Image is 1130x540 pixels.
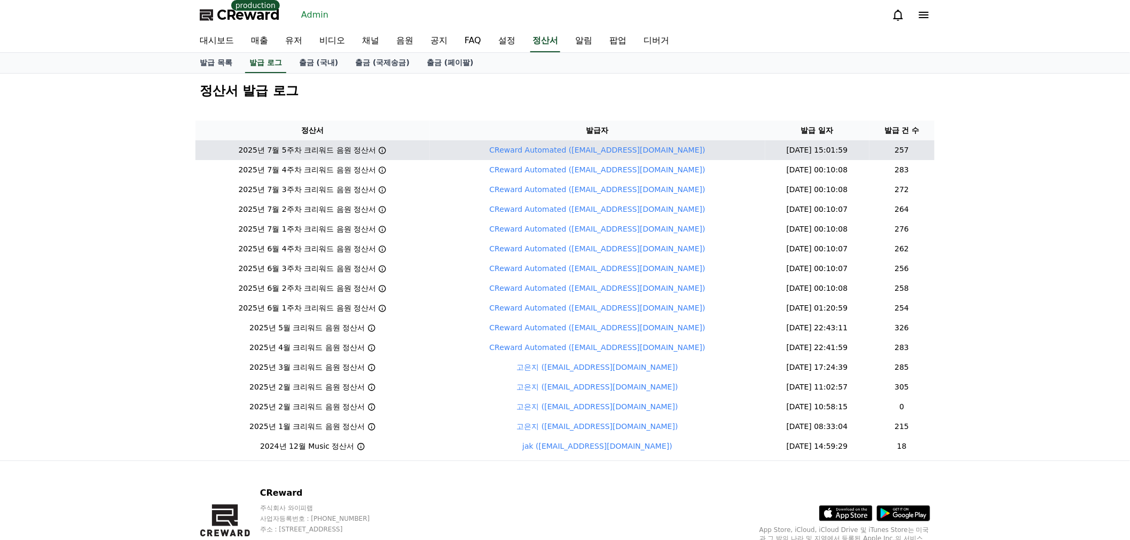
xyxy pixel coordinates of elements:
[869,358,935,377] td: 285
[249,322,365,333] p: 2025년 5월 크리워드 음원 정산서
[765,298,869,318] td: [DATE] 01:20:59
[490,244,705,253] a: CReward Automated ([EMAIL_ADDRESS][DOMAIN_NAME])
[260,504,448,512] p: 주식회사 와이피랩
[869,279,935,298] td: 258
[765,377,869,397] td: [DATE] 11:02:57
[490,146,705,154] a: CReward Automated ([EMAIL_ADDRESS][DOMAIN_NAME])
[490,225,705,233] a: CReward Automated ([EMAIL_ADDRESS][DOMAIN_NAME])
[635,30,678,52] a: 디버거
[242,30,277,52] a: 매출
[869,318,935,338] td: 326
[260,514,448,523] p: 사업자등록번호 : [PHONE_NUMBER]
[517,422,678,431] a: 고은지 ([EMAIL_ADDRESS][DOMAIN_NAME])
[765,121,869,140] th: 발급 일자
[869,259,935,279] td: 256
[245,53,286,73] a: 발급 로그
[249,362,365,373] p: 2025년 3월 크리워드 음원 정산서
[239,224,376,235] p: 2025년 7월 1주차 크리워드 음원 정산서
[765,318,869,338] td: [DATE] 22:43:11
[260,487,448,499] p: CReward
[869,180,935,200] td: 272
[765,436,869,456] td: [DATE] 14:59:29
[869,140,935,160] td: 257
[490,284,705,292] a: CReward Automated ([EMAIL_ADDRESS][DOMAIN_NAME])
[249,342,365,353] p: 2025년 4월 크리워드 음원 정산서
[217,6,280,23] span: CReward
[490,165,705,174] a: CReward Automated ([EMAIL_ADDRESS][DOMAIN_NAME])
[239,145,376,156] p: 2025년 7월 5주차 크리워드 음원 정산서
[869,239,935,259] td: 262
[490,304,705,312] a: CReward Automated ([EMAIL_ADDRESS][DOMAIN_NAME])
[517,402,678,411] a: 고은지 ([EMAIL_ADDRESS][DOMAIN_NAME])
[765,140,869,160] td: [DATE] 15:01:59
[89,355,120,363] span: Messages
[765,417,869,436] td: [DATE] 08:33:04
[249,421,365,432] p: 2025년 1월 크리워드 음원 정산서
[200,82,930,99] h2: 정산서 발급 로그
[765,279,869,298] td: [DATE] 00:10:08
[347,53,418,73] a: 출금 (국제송금)
[765,160,869,180] td: [DATE] 00:10:08
[191,53,241,73] a: 발급 목록
[27,354,46,363] span: Home
[869,436,935,456] td: 18
[249,401,365,412] p: 2025년 2월 크리워드 음원 정산서
[260,441,355,452] p: 2024년 12월 Music 정산서
[530,30,560,52] a: 정산서
[490,343,705,352] a: CReward Automated ([EMAIL_ADDRESS][DOMAIN_NAME])
[765,219,869,239] td: [DATE] 00:10:08
[869,298,935,318] td: 254
[490,185,705,194] a: CReward Automated ([EMAIL_ADDRESS][DOMAIN_NAME])
[260,525,448,534] p: 주소 : [STREET_ADDRESS]
[490,323,705,332] a: CReward Automated ([EMAIL_ADDRESS][DOMAIN_NAME])
[490,264,705,273] a: CReward Automated ([EMAIL_ADDRESS][DOMAIN_NAME])
[138,338,205,365] a: Settings
[869,377,935,397] td: 305
[490,30,524,52] a: 설정
[239,243,376,255] p: 2025년 6월 4주차 크리워드 음원 정산서
[239,184,376,195] p: 2025년 7월 3주차 크리워드 음원 정산서
[765,338,869,358] td: [DATE] 22:41:59
[388,30,422,52] a: 음원
[517,363,678,371] a: 고은지 ([EMAIL_ADDRESS][DOMAIN_NAME])
[249,382,365,393] p: 2025년 2월 크리워드 음원 정산서
[869,417,935,436] td: 215
[869,121,935,140] th: 발급 건 수
[456,30,490,52] a: FAQ
[765,259,869,279] td: [DATE] 00:10:07
[200,6,280,23] a: CReward
[869,200,935,219] td: 264
[158,354,184,363] span: Settings
[239,283,376,294] p: 2025년 6월 2주차 크리워드 음원 정산서
[869,219,935,239] td: 276
[239,303,376,314] p: 2025년 6월 1주차 크리워드 음원 정산서
[191,30,242,52] a: 대시보드
[311,30,354,52] a: 비디오
[239,263,376,274] p: 2025년 6월 3주차 크리워드 음원 정산서
[522,442,672,450] a: jak ([EMAIL_ADDRESS][DOMAIN_NAME])
[70,338,138,365] a: Messages
[567,30,601,52] a: 알림
[765,180,869,200] td: [DATE] 00:10:08
[869,397,935,417] td: 0
[422,30,456,52] a: 공지
[418,53,482,73] a: 출금 (페이팔)
[765,200,869,219] td: [DATE] 00:10:07
[297,6,333,23] a: Admin
[277,30,311,52] a: 유저
[869,338,935,358] td: 283
[291,53,347,73] a: 출금 (국내)
[430,121,765,140] th: 발급자
[517,383,678,391] a: 고은지 ([EMAIL_ADDRESS][DOMAIN_NAME])
[3,338,70,365] a: Home
[869,160,935,180] td: 283
[490,205,705,213] a: CReward Automated ([EMAIL_ADDRESS][DOMAIN_NAME])
[195,121,430,140] th: 정산서
[239,164,376,176] p: 2025년 7월 4주차 크리워드 음원 정산서
[765,397,869,417] td: [DATE] 10:58:15
[354,30,388,52] a: 채널
[239,204,376,215] p: 2025년 7월 2주차 크리워드 음원 정산서
[765,239,869,259] td: [DATE] 00:10:07
[765,358,869,377] td: [DATE] 17:24:39
[601,30,635,52] a: 팝업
